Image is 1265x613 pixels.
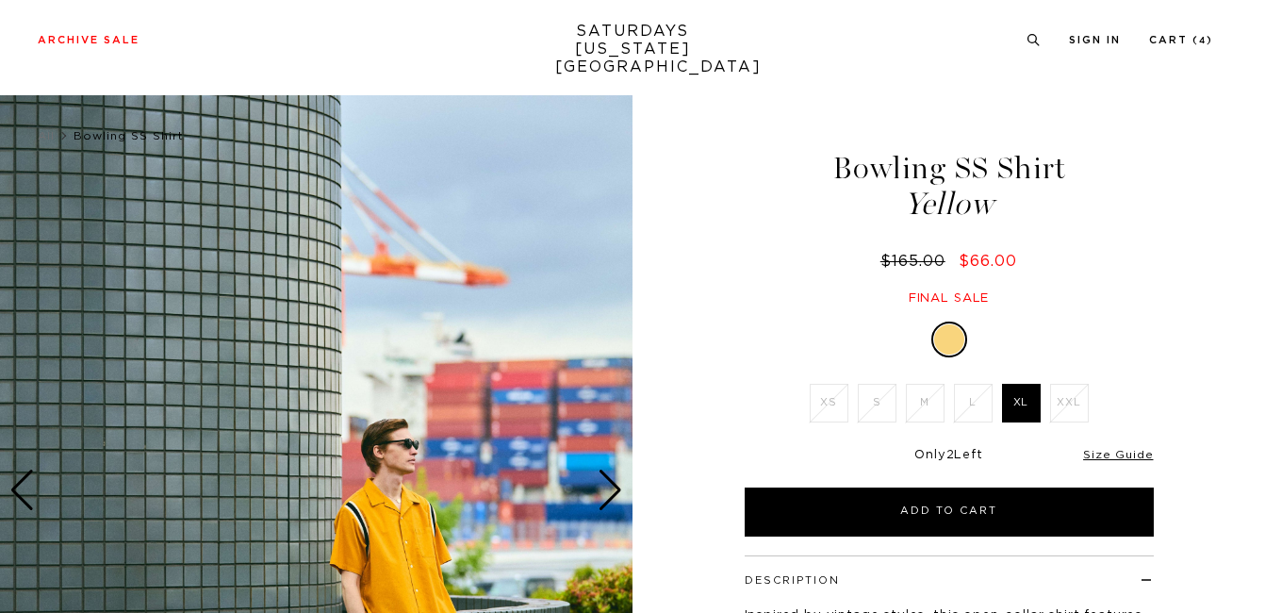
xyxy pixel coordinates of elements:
a: Sign In [1069,35,1121,45]
div: Previous slide [9,470,35,511]
a: SATURDAYS[US_STATE][GEOGRAPHIC_DATA] [555,23,711,76]
h1: Bowling SS Shirt [742,153,1157,220]
span: Bowling SS Shirt [74,130,184,141]
del: $165.00 [880,254,953,269]
small: 4 [1199,37,1207,45]
label: XL [1002,384,1041,422]
button: Add to Cart [745,488,1154,537]
span: 2 [946,449,955,461]
div: Final sale [742,290,1157,306]
a: Size Guide [1083,449,1153,460]
div: Only Left [745,448,1154,464]
span: $66.00 [959,254,1017,269]
button: Description [745,575,840,586]
div: Next slide [598,470,623,511]
a: All [38,130,55,141]
a: Cart (4) [1149,35,1213,45]
a: Archive Sale [38,35,140,45]
span: Yellow [742,189,1157,220]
